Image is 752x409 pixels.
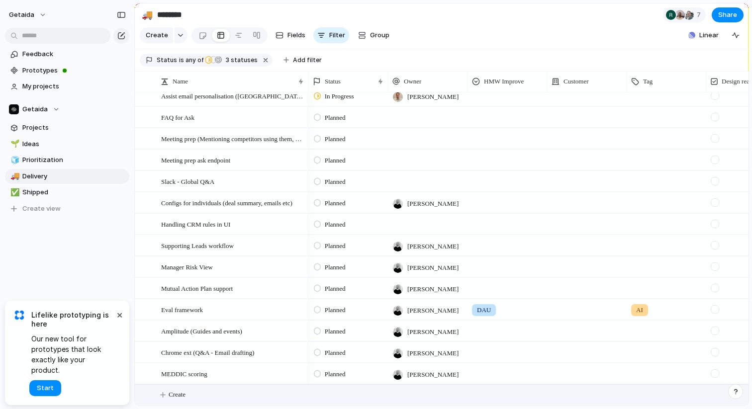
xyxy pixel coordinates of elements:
span: Mutual Action Plan support [161,282,233,294]
span: HMW Improve [484,77,524,86]
span: Meeting prep (Mentioning competitors using them, or other similar companies) [161,133,305,144]
span: My projects [22,82,126,91]
span: Status [157,56,177,65]
div: 🧊 [10,155,17,166]
span: Planned [325,369,346,379]
span: 3 [223,56,231,64]
span: Create view [22,204,61,214]
span: Prioritization [22,155,126,165]
span: Getaida [22,104,48,114]
span: [PERSON_NAME] [407,306,459,316]
button: 🚚 [9,171,19,181]
span: Supporting Leads workflow [161,240,234,251]
div: 🌱 [10,138,17,150]
span: [PERSON_NAME] [407,327,459,337]
div: 🚚 [142,8,153,21]
span: Filter [329,30,345,40]
span: Handling CRM rules in UI [161,218,230,230]
span: Create [169,390,186,400]
a: Prototypes [5,63,129,78]
span: Group [370,30,389,40]
span: Slack - Global Q&A [161,175,214,187]
span: MEDDIC scoring [161,368,207,379]
span: Planned [325,177,346,187]
div: ✅ [10,187,17,198]
span: Planned [325,220,346,230]
span: Prototypes [22,66,126,76]
span: Delivery [22,171,126,181]
span: Planned [325,327,346,336]
a: 🧊Prioritization [5,153,129,167]
button: Fields [272,27,309,43]
span: FAQ for Ask [161,111,194,123]
span: any of [184,56,203,65]
span: getaida [9,10,34,20]
span: Our new tool for prototypes that look exactly like your product. [31,333,114,375]
button: Filter [313,27,349,43]
span: [PERSON_NAME] [407,199,459,209]
span: Planned [325,241,346,251]
a: ✅Shipped [5,185,129,200]
span: [PERSON_NAME] [407,242,459,251]
span: Planned [325,284,346,294]
span: Shipped [22,187,126,197]
a: Feedback [5,47,129,62]
span: [PERSON_NAME] [407,263,459,273]
button: Getaida [5,102,129,117]
span: Fields [287,30,305,40]
span: Lifelike prototyping is here [31,311,114,328]
span: statuses [223,56,258,65]
span: Projects [22,123,126,133]
span: Add filter [293,56,322,65]
span: In Progress [325,91,354,101]
button: isany of [177,55,205,66]
span: Share [718,10,737,20]
span: Owner [404,77,421,86]
span: [PERSON_NAME] [407,370,459,380]
button: ✅ [9,187,19,197]
div: 🚚 [10,170,17,182]
span: Ideas [22,139,126,149]
button: getaida [4,7,52,23]
span: [PERSON_NAME] [407,348,459,358]
button: Start [29,380,61,396]
span: Planned [325,156,346,165]
span: Meeting prep ask endpoint [161,154,230,165]
span: Feedback [22,49,126,59]
span: Name [173,77,188,86]
span: Planned [325,305,346,315]
span: Configs for individuals (deal summary, emails etc) [161,197,292,208]
button: Create [140,27,173,43]
a: 🚚Delivery [5,169,129,184]
span: is [179,56,184,65]
span: Create [146,30,168,40]
span: Status [325,77,341,86]
span: Linear [699,30,719,40]
button: Group [353,27,394,43]
button: Dismiss [113,309,125,321]
a: 🌱Ideas [5,137,129,152]
span: Planned [325,348,346,358]
span: Assist email personalisation ([GEOGRAPHIC_DATA]) [161,90,305,101]
span: Planned [325,113,346,123]
span: [PERSON_NAME] [407,92,459,102]
button: Create view [5,201,129,216]
button: 🌱 [9,139,19,149]
span: 7 [697,10,704,20]
span: Planned [325,134,346,144]
span: DAU [477,305,491,315]
span: [PERSON_NAME] [407,284,459,294]
span: Planned [325,262,346,272]
button: 3 statuses [204,55,260,66]
a: Projects [5,120,129,135]
button: 🚚 [139,7,155,23]
span: Customer [564,77,589,86]
span: Chrome ext (Q&A - Email drafting) [161,346,254,358]
a: My projects [5,79,129,94]
button: Add filter [278,53,328,67]
span: Eval framework [161,304,203,315]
